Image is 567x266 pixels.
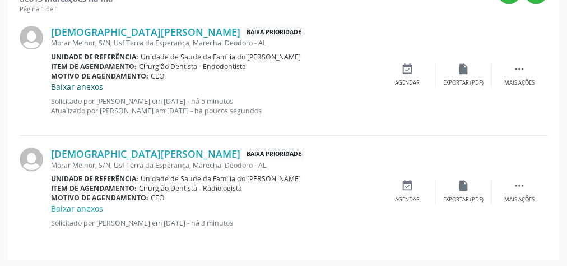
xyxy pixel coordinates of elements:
div: Exportar (PDF) [443,79,484,87]
a: [DEMOGRAPHIC_DATA][PERSON_NAME] [51,26,240,38]
p: Solicitado por [PERSON_NAME] em [DATE] - há 5 minutos Atualizado por [PERSON_NAME] em [DATE] - há... [51,97,379,116]
i: event_available [401,180,413,192]
b: Motivo de agendamento: [51,71,148,81]
i:  [513,63,526,75]
img: img [20,26,43,49]
span: CEO [151,71,165,81]
span: Baixa Prioridade [244,148,304,160]
span: Cirurgião Dentista - Endodontista [139,62,246,71]
div: Agendar [395,79,420,87]
span: Cirurgião Dentista - Radiologista [139,184,242,193]
div: Página 1 de 1 [20,4,113,14]
span: Unidade de Saude da Familia do [PERSON_NAME] [141,52,301,62]
div: Agendar [395,196,420,204]
span: Unidade de Saude da Familia do [PERSON_NAME] [141,174,301,184]
b: Unidade de referência: [51,174,138,184]
a: Baixar anexos [51,81,103,92]
i: insert_drive_file [457,180,470,192]
p: Solicitado por [PERSON_NAME] em [DATE] - há 3 minutos [51,218,379,228]
span: Baixa Prioridade [244,26,304,38]
i: insert_drive_file [457,63,470,75]
div: Morar Melhor, S/N, Usf Terra da Esperança, Marechal Deodoro - AL [51,160,379,170]
div: Mais ações [504,196,535,204]
a: Baixar anexos [51,203,103,214]
a: [DEMOGRAPHIC_DATA][PERSON_NAME] [51,148,240,160]
span: CEO [151,193,165,203]
b: Motivo de agendamento: [51,193,148,203]
i: event_available [401,63,413,75]
div: Mais ações [504,79,535,87]
b: Item de agendamento: [51,184,137,193]
b: Item de agendamento: [51,62,137,71]
b: Unidade de referência: [51,52,138,62]
img: img [20,148,43,171]
div: Exportar (PDF) [443,196,484,204]
div: Morar Melhor, S/N, Usf Terra da Esperança, Marechal Deodoro - AL [51,38,379,48]
i:  [513,180,526,192]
